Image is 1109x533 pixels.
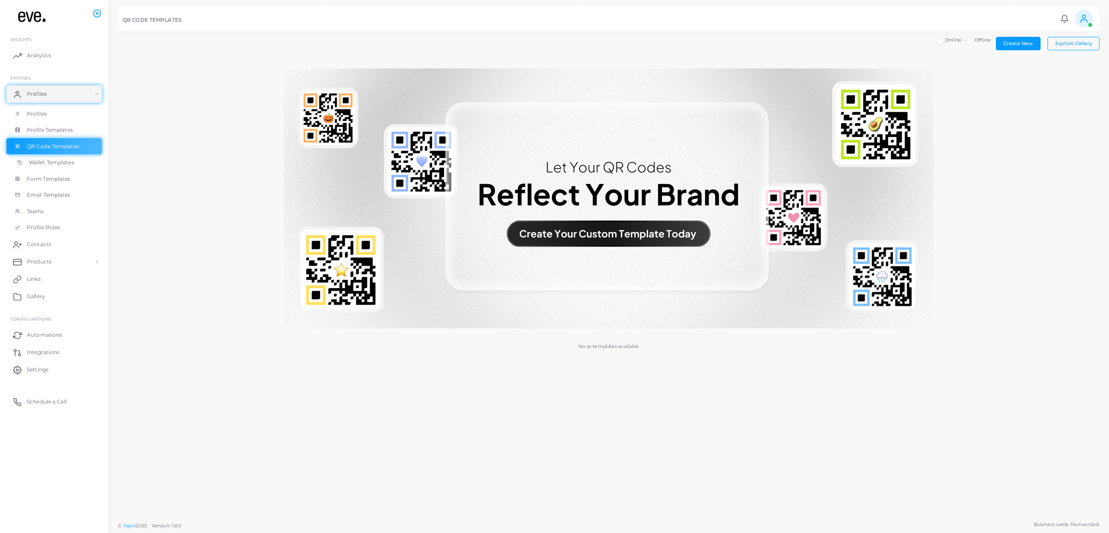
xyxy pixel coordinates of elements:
[27,191,71,199] span: Email Templates
[6,154,102,171] a: Wallet Templates
[27,110,47,118] span: Profiles
[27,292,45,300] span: Gallery
[6,187,102,203] a: Email Templates
[996,37,1041,50] button: Create New
[27,208,44,215] span: Teams
[6,236,102,253] a: Contacts
[27,143,79,150] span: QR Code Templates
[6,106,102,122] a: Profiles
[6,288,102,305] a: Gallery
[6,47,102,64] a: Analytics
[27,224,60,231] span: Profile Roles
[284,68,934,328] img: No qr templates
[6,326,102,344] a: Automations
[8,8,56,24] img: logo
[6,361,102,378] a: Settings
[6,203,102,220] a: Teams
[1047,37,1099,50] button: Explore Gallery
[27,331,62,339] span: Automations
[1055,40,1092,46] span: Explore Gallery
[6,171,102,187] a: Form Templates
[136,522,146,530] span: 2025
[27,275,41,283] span: Links
[27,366,49,374] span: Settings
[6,138,102,155] a: QR Code Templates
[123,523,136,529] a: Tapni
[578,343,639,350] p: No qr templates available
[27,126,73,134] span: Profile Templates
[6,85,102,103] a: Profiles
[945,37,961,43] span: Online
[27,240,51,248] span: Contacts
[10,316,52,322] span: Configurations
[123,17,182,23] h5: QR CODE TEMPLATES
[1003,40,1033,46] span: Create New
[27,398,67,406] span: Schedule a Call
[975,37,991,43] span: Offline
[118,522,181,530] span: ©
[6,122,102,138] a: Profile Templates
[6,270,102,288] a: Links
[27,348,59,356] span: Integrations
[6,219,102,236] a: Profile Roles
[29,159,74,166] span: Wallet Templates
[27,258,52,266] span: Products
[6,344,102,361] a: Integrations
[27,90,47,98] span: Profiles
[1034,521,1099,528] span: Business cards. Reinvented.
[6,253,102,270] a: Products
[10,75,31,81] span: ENTITIES
[27,175,71,183] span: Form Templates
[10,37,32,42] span: INSIGHTS
[152,523,182,529] span: Version: 1.8.0
[6,393,102,410] a: Schedule a Call
[27,52,51,59] span: Analytics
